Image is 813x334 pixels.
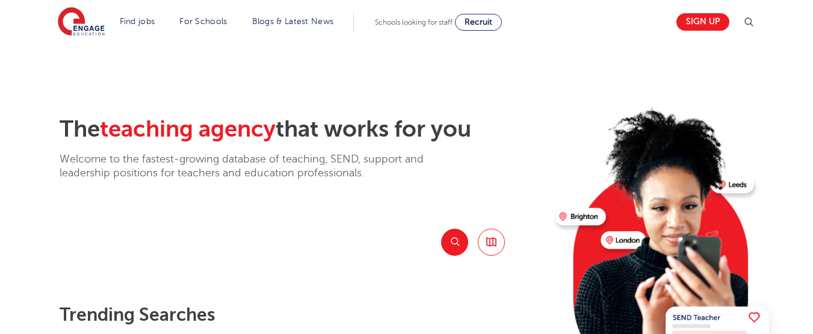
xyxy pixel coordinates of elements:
[465,17,492,26] span: Recruit
[375,18,453,26] span: Schools looking for staff
[60,152,457,181] p: Welcome to the fastest-growing database of teaching, SEND, support and leadership positions for t...
[100,116,276,142] span: teaching agency
[60,304,545,326] p: Trending searches
[441,229,468,256] button: Search
[58,7,105,37] img: Engage Education
[455,14,502,31] a: Recruit
[252,17,334,26] a: Blogs & Latest News
[120,17,155,26] a: Find jobs
[179,17,227,26] a: For Schools
[60,116,545,143] h2: The that works for you
[676,13,729,31] a: Sign up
